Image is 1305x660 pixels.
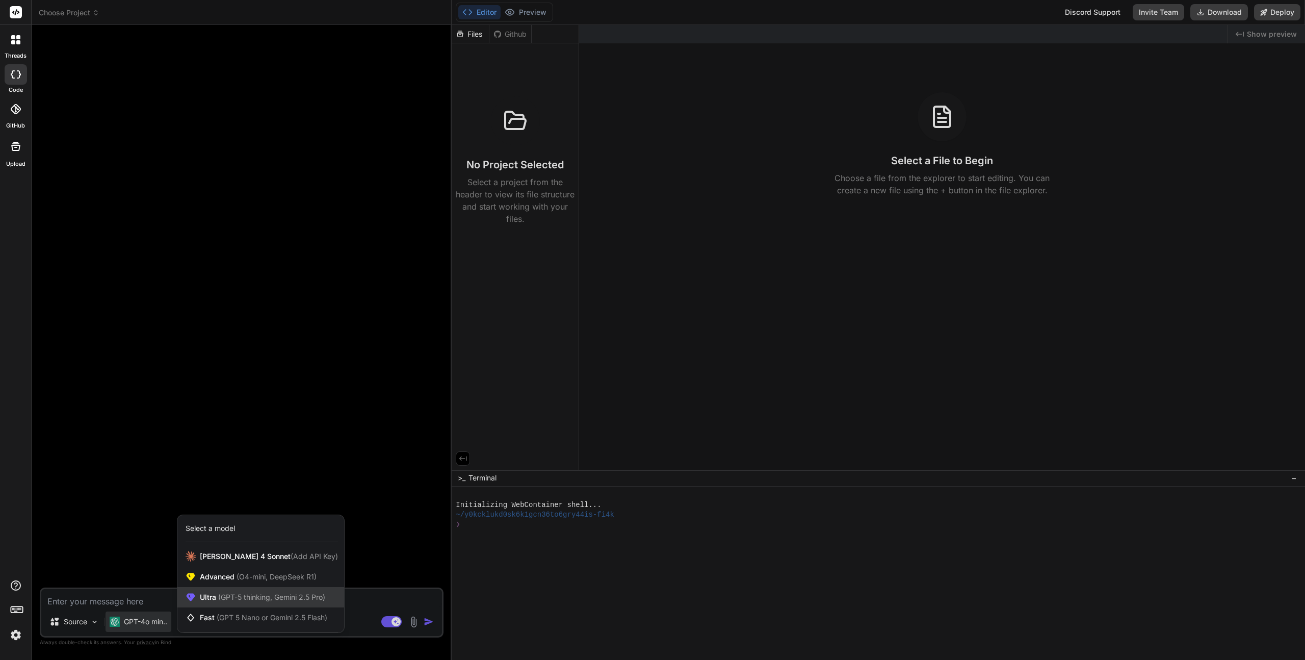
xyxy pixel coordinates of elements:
[5,52,27,60] label: threads
[234,572,317,581] span: (O4-mini, DeepSeek R1)
[216,593,325,601] span: (GPT-5 thinking, Gemini 2.5 Pro)
[6,121,25,130] label: GitHub
[200,592,325,602] span: Ultra
[6,160,25,168] label: Upload
[200,551,338,562] span: [PERSON_NAME] 4 Sonnet
[9,86,23,94] label: code
[186,523,235,534] div: Select a model
[291,552,338,561] span: (Add API Key)
[200,572,317,582] span: Advanced
[7,626,24,644] img: settings
[200,613,327,623] span: Fast
[217,613,327,622] span: (GPT 5 Nano or Gemini 2.5 Flash)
